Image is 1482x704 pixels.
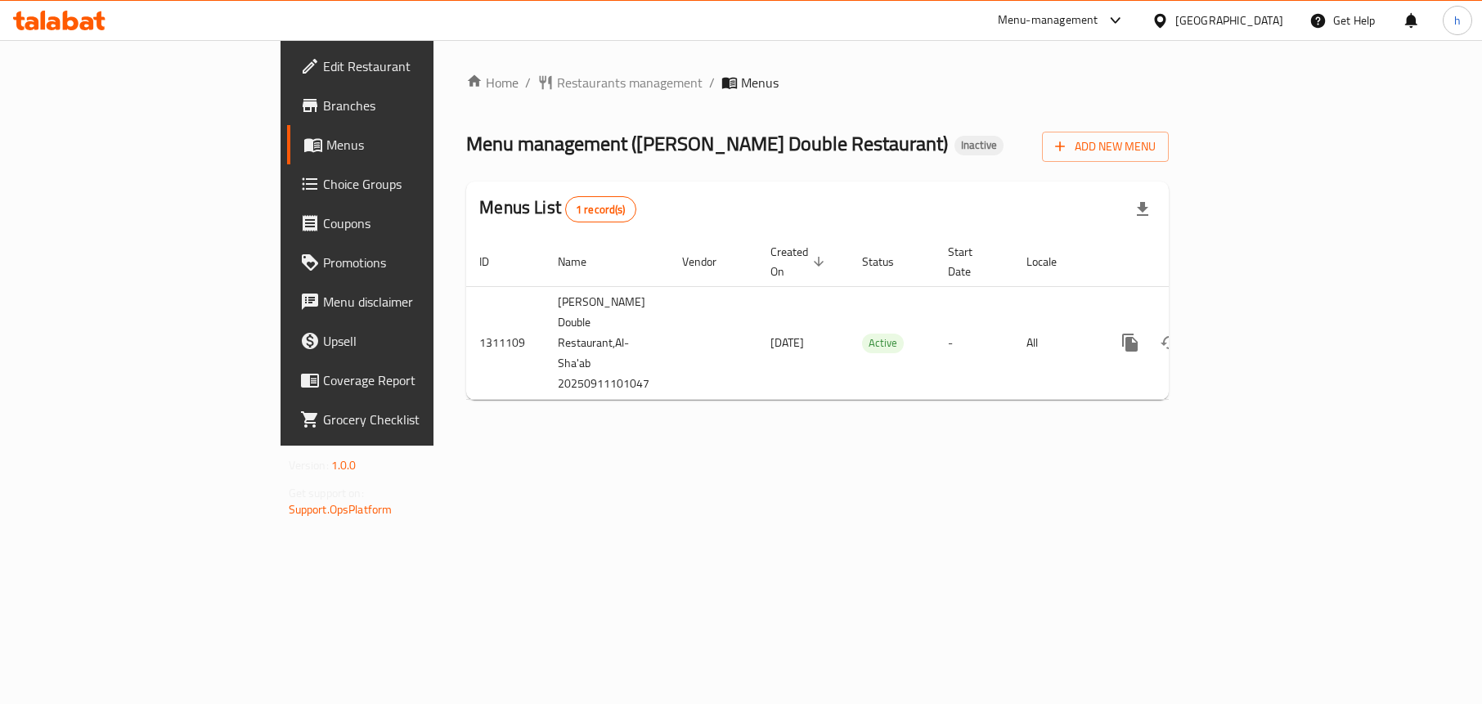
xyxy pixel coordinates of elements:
[954,138,1004,152] span: Inactive
[287,164,528,204] a: Choice Groups
[1175,11,1283,29] div: [GEOGRAPHIC_DATA]
[770,332,804,353] span: [DATE]
[323,331,515,351] span: Upsell
[954,136,1004,155] div: Inactive
[525,73,531,92] li: /
[466,73,1169,92] nav: breadcrumb
[287,321,528,361] a: Upsell
[1042,132,1169,162] button: Add New Menu
[741,73,779,92] span: Menus
[545,286,669,399] td: [PERSON_NAME] Double Restaurant,Al-Sha'ab 20250911101047
[323,56,515,76] span: Edit Restaurant
[1026,252,1078,271] span: Locale
[331,455,357,476] span: 1.0.0
[770,242,829,281] span: Created On
[287,47,528,86] a: Edit Restaurant
[466,237,1281,400] table: enhanced table
[323,96,515,115] span: Branches
[1454,11,1461,29] span: h
[287,282,528,321] a: Menu disclaimer
[1111,323,1150,362] button: more
[326,135,515,155] span: Menus
[557,73,703,92] span: Restaurants management
[479,252,510,271] span: ID
[466,125,948,162] span: Menu management ( [PERSON_NAME] Double Restaurant )
[1150,323,1189,362] button: Change Status
[862,252,915,271] span: Status
[323,370,515,390] span: Coverage Report
[935,286,1013,399] td: -
[323,174,515,194] span: Choice Groups
[323,253,515,272] span: Promotions
[287,125,528,164] a: Menus
[565,196,636,222] div: Total records count
[287,400,528,439] a: Grocery Checklist
[323,410,515,429] span: Grocery Checklist
[289,455,329,476] span: Version:
[289,499,393,520] a: Support.OpsPlatform
[948,242,994,281] span: Start Date
[998,11,1098,30] div: Menu-management
[287,243,528,282] a: Promotions
[537,73,703,92] a: Restaurants management
[682,252,738,271] span: Vendor
[323,292,515,312] span: Menu disclaimer
[1013,286,1098,399] td: All
[289,482,364,504] span: Get support on:
[566,202,635,217] span: 1 record(s)
[862,334,904,353] div: Active
[287,86,528,125] a: Branches
[1055,137,1156,157] span: Add New Menu
[1098,237,1281,287] th: Actions
[862,334,904,352] span: Active
[1123,190,1162,229] div: Export file
[558,252,608,271] span: Name
[323,213,515,233] span: Coupons
[287,361,528,400] a: Coverage Report
[479,195,635,222] h2: Menus List
[287,204,528,243] a: Coupons
[709,73,715,92] li: /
